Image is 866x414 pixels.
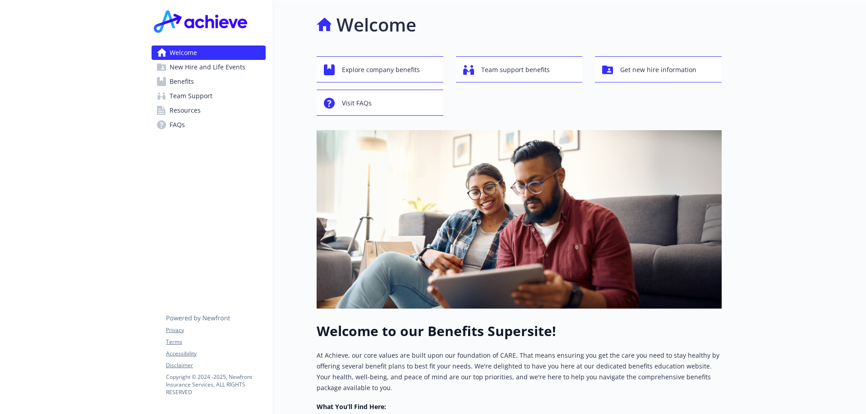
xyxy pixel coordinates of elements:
span: Team support benefits [481,61,550,78]
strong: What You’ll Find Here: [317,402,386,411]
img: overview page banner [317,130,722,309]
h1: Welcome to our Benefits Supersite! [317,323,722,339]
a: Disclaimer [166,361,265,369]
a: Privacy [166,326,265,334]
a: Resources [152,103,266,118]
button: Team support benefits [456,56,583,82]
span: FAQs [170,118,185,132]
span: Visit FAQs [342,95,372,112]
h1: Welcome [336,11,416,38]
span: Welcome [170,45,197,60]
a: Accessibility [166,350,265,358]
a: New Hire and Life Events [152,60,266,74]
a: Team Support [152,89,266,103]
button: Explore company benefits [317,56,443,82]
a: Terms [166,338,265,346]
span: New Hire and Life Events [170,60,245,74]
a: Welcome [152,45,266,60]
a: Benefits [152,74,266,89]
span: Resources [170,103,201,118]
span: Team Support [170,89,212,103]
span: Explore company benefits [342,61,420,78]
button: Visit FAQs [317,90,443,116]
a: FAQs [152,118,266,132]
button: Get new hire information [595,56,722,82]
span: Get new hire information [620,61,696,78]
span: Benefits [170,74,194,89]
p: Copyright © 2024 - 2025 , Newfront Insurance Services, ALL RIGHTS RESERVED [166,373,265,396]
p: At Achieve, our core values are built upon our foundation of CARE. That means ensuring you get th... [317,350,722,393]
